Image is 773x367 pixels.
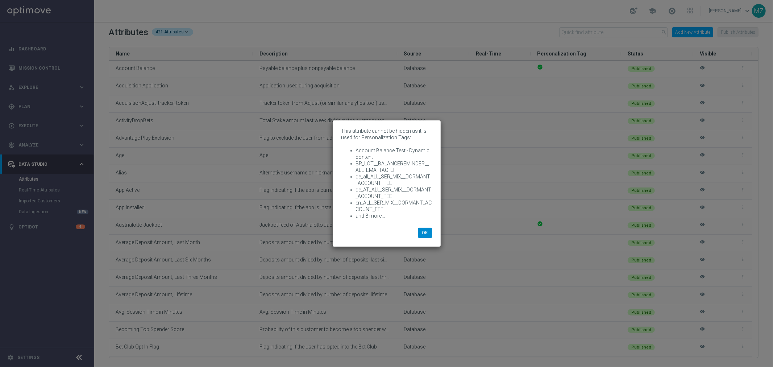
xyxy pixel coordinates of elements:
li: de_AT_ALL_SER_MIX__DORMANT_ACCOUNT_FEE [356,186,432,199]
li: de_all_ALL_SER_MIX__DORMANT_ACCOUNT_FEE [356,173,432,186]
button: OK [418,228,432,238]
li: BR_LOT__BALANCEREMINDER__ALL_EMA_TAC_LT [356,160,432,173]
p: This attribute cannot be hidden as it is used for Personalization Tags: [341,128,432,219]
li: en_ALL_SER_MIX__DORMANT_ACCOUNT_FEE [356,199,432,213]
li: and 8 more... [356,213,432,219]
li: Account Balance Test - Dynamic content [356,147,432,160]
